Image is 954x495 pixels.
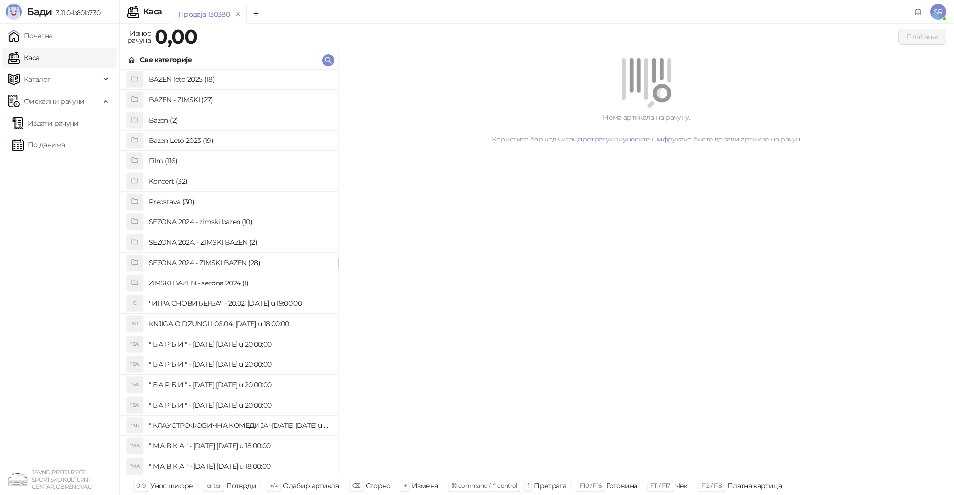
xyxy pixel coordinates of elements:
a: Почетна [8,26,53,46]
span: enter [207,482,221,489]
a: Издати рачуни [12,113,79,133]
div: Измена [412,479,438,492]
div: "БА [127,356,143,372]
h4: SEZONA 2024 - zimski bazen (10) [149,214,330,230]
div: "МА [127,438,143,454]
div: Платна картица [727,479,782,492]
span: Бади [27,6,52,18]
strong: 0,00 [155,24,197,49]
h4: Bazen (2) [149,112,330,128]
div: "КК [127,418,143,433]
h4: " М А В К А " - [DATE] [DATE] u 18:00:00 [149,438,330,454]
span: F11 / F17 [650,482,670,489]
span: F10 / F16 [580,482,601,489]
a: Каса [8,48,39,68]
h4: BAZEN - ZIMSKI (27) [149,92,330,108]
span: F12 / F18 [701,482,722,489]
span: Каталог [24,70,51,89]
h4: SEZONA 2024 - ZIMSKI BAZEN (28) [149,255,330,271]
div: Износ рачуна [125,27,153,47]
h4: " Б А Р Б И " - [DATE] [DATE] u 20:00:00 [149,356,330,372]
div: grid [120,70,338,476]
div: "БА [127,397,143,413]
span: 0-9 [136,482,145,489]
h4: SEZONA 2024. - ZIMSKI BAZEN (2) [149,234,330,250]
div: KO [127,316,143,332]
div: Одабир артикла [283,479,339,492]
h4: KNJIGA O DZUNGLI 06.04. [DATE] u 18:00:00 [149,316,330,332]
h4: Film (116) [149,153,330,169]
h4: " М А В К А " - [DATE] [DATE] u 18:00:00 [149,458,330,474]
div: Готовина [606,479,637,492]
a: По данима [12,135,65,155]
h4: Predstava (30) [149,194,330,210]
a: претрагу [578,135,609,143]
span: + [404,482,407,489]
a: Документација [910,4,926,20]
h4: Bazen Leto 2023 (19) [149,133,330,148]
button: Плаћање [898,29,946,45]
span: ⌘ command / ⌃ control [451,482,517,489]
div: Нема артикала на рачуну. Користите бар код читач, или како бисте додали артикле на рачун. [351,112,942,144]
div: "МА [127,458,143,474]
div: "БА [127,377,143,393]
button: remove [232,10,244,18]
div: 'С [127,295,143,311]
span: ⌫ [352,482,360,489]
span: SR [930,4,946,20]
span: f [527,482,529,489]
img: 64x64-companyLogo-4a28e1f8-f217-46d7-badd-69a834a81aaf.png [8,469,28,489]
div: Унос шифре [150,479,193,492]
div: Чек [675,479,688,492]
div: "БА [127,336,143,352]
a: унесите шифру [623,135,676,143]
h4: " Б А Р Б И " - [DATE] [DATE] u 20:00:00 [149,397,330,413]
h4: Koncert (32) [149,173,330,189]
div: Потврди [226,479,257,492]
h4: " Б А Р Б И " - [DATE] [DATE] u 20:00:00 [149,377,330,393]
div: Све категорије [140,54,192,65]
button: Add tab [246,4,266,24]
h4: ''ИГРА СНОВИЂЕЊА'' - 20.02. [DATE] u 19:00:00 [149,295,330,311]
div: Претрага [534,479,566,492]
div: Сторно [366,479,391,492]
h4: ZIMSKI BAZEN - sezona 2024 (1) [149,275,330,291]
h4: BAZEN leto 2025 (18) [149,71,330,87]
div: Продаја 130380 [178,9,230,20]
span: Фискални рачуни [24,91,84,111]
h4: " КЛАУСТРОФОБИЧНА КОМЕДИЈА"-[DATE] [DATE] u 20:00:00 [149,418,330,433]
div: Каса [143,8,162,16]
span: ↑/↓ [270,482,278,489]
span: 3.11.0-b80b730 [52,8,100,17]
img: Logo [6,4,22,20]
h4: " Б А Р Б И " - [DATE] [DATE] u 20:00:00 [149,336,330,352]
small: JAVNO PREDUZEĆE SPORTSKO KULTURNI CENTAR, OBRENOVAC [32,469,91,490]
